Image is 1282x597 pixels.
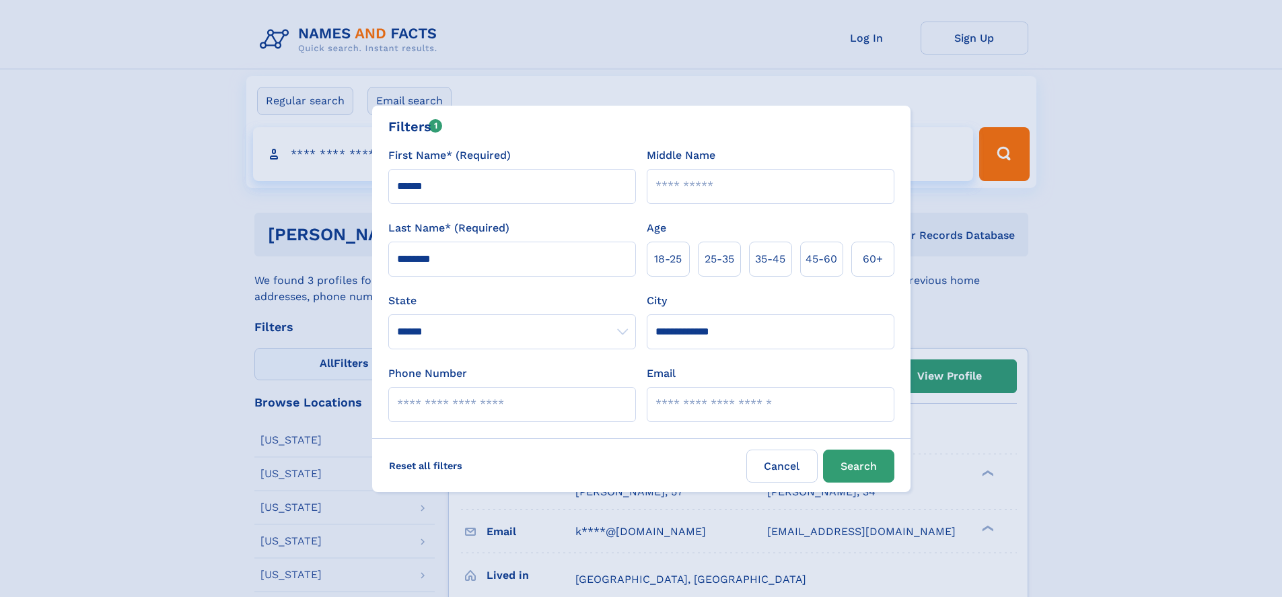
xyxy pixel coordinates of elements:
label: Middle Name [647,147,715,164]
span: 35‑45 [755,251,785,267]
label: Email [647,365,676,382]
span: 60+ [863,251,883,267]
span: 45‑60 [806,251,837,267]
label: Last Name* (Required) [388,220,509,236]
span: 25‑35 [705,251,734,267]
label: Reset all filters [380,450,471,482]
span: 18‑25 [654,251,682,267]
label: Age [647,220,666,236]
label: City [647,293,667,309]
label: Cancel [746,450,818,483]
label: State [388,293,636,309]
button: Search [823,450,894,483]
div: Filters [388,116,443,137]
label: First Name* (Required) [388,147,511,164]
label: Phone Number [388,365,467,382]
